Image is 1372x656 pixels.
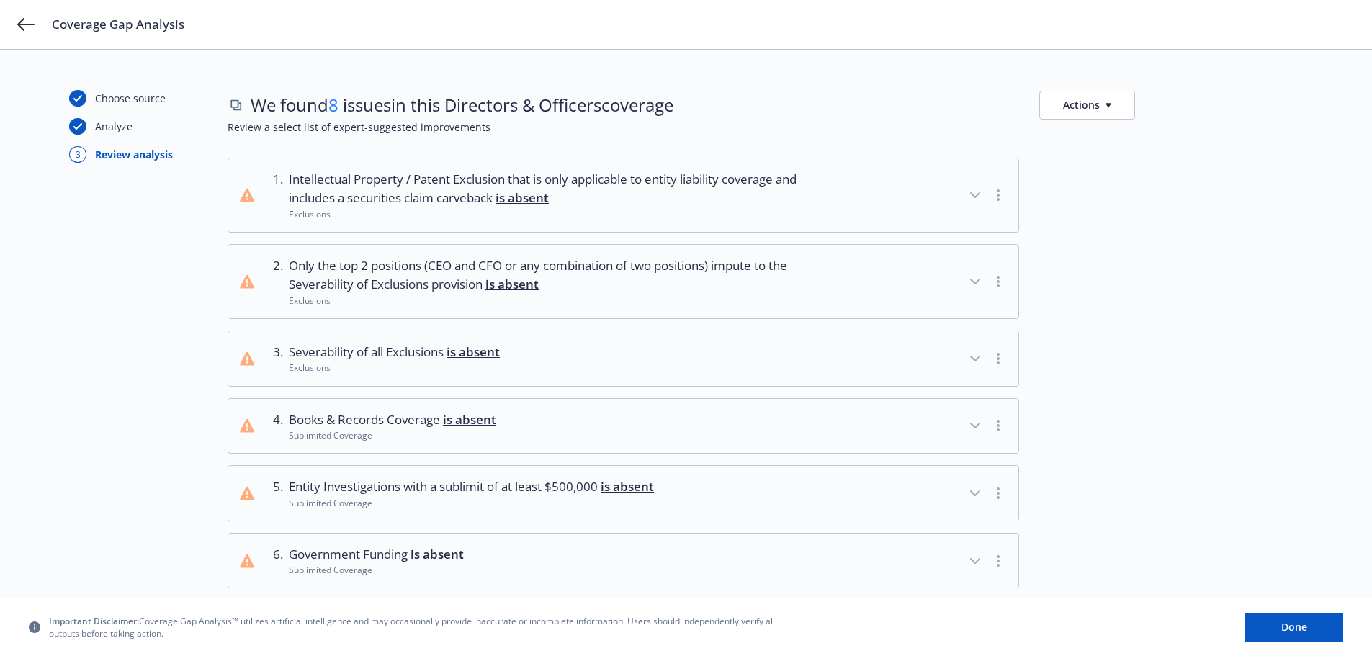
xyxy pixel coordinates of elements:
button: 3.Severability of all Exclusions is absentExclusions [228,331,1018,386]
button: 4.Books & Records Coverage is absentSublimited Coverage [228,399,1018,454]
span: is absent [411,546,464,562]
button: Actions [1039,90,1135,120]
div: Review analysis [95,147,173,162]
div: Exclusions [289,295,815,307]
div: Exclusions [289,361,500,374]
button: 2.Only the top 2 positions (CEO and CFO or any combination of two positions) impute to the Severa... [228,245,1018,318]
div: Choose source [95,91,166,106]
span: Review a select list of expert-suggested improvements [228,120,1303,135]
span: Intellectual Property / Patent Exclusion that is only applicable to entity liability coverage and... [289,170,815,208]
span: is absent [447,343,500,360]
div: 2 . [266,256,283,307]
span: 8 [328,93,338,117]
span: Coverage Gap Analysis™ utilizes artificial intelligence and may occasionally provide inaccurate o... [49,615,784,639]
span: Only the top 2 positions (CEO and CFO or any combination of two positions) impute to the Severabi... [289,256,815,295]
div: Sublimited Coverage [289,564,464,576]
div: Exclusions [289,208,815,220]
div: Analyze [95,119,133,134]
div: Sublimited Coverage [289,429,496,441]
div: 3 . [266,343,283,374]
span: is absent [601,478,654,495]
span: Books & Records Coverage [289,410,496,429]
button: 6.Government Funding is absentSublimited Coverage [228,534,1018,588]
span: is absent [485,276,539,292]
span: Entity Investigations with a sublimit of at least $500,000 [289,477,654,496]
span: Coverage Gap Analysis [52,16,184,33]
div: 5 . [266,477,283,509]
div: 4 . [266,410,283,442]
button: Done [1245,613,1343,642]
span: Important Disclaimer: [49,615,139,627]
div: 1 . [266,170,283,220]
span: Severability of all Exclusions [289,343,500,361]
span: is absent [496,189,549,206]
span: Government Funding [289,545,464,564]
button: 1.Intellectual Property / Patent Exclusion that is only applicable to entity liability coverage a... [228,158,1018,232]
span: We found issues in this Directors & Officers coverage [251,93,673,117]
span: is absent [443,411,496,428]
div: 3 [69,146,86,163]
button: 5.Entity Investigations with a sublimit of at least $500,000 is absentSublimited Coverage [228,466,1018,521]
div: 6 . [266,545,283,577]
span: Done [1281,620,1307,634]
button: Actions [1039,91,1135,120]
div: Sublimited Coverage [289,497,654,509]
